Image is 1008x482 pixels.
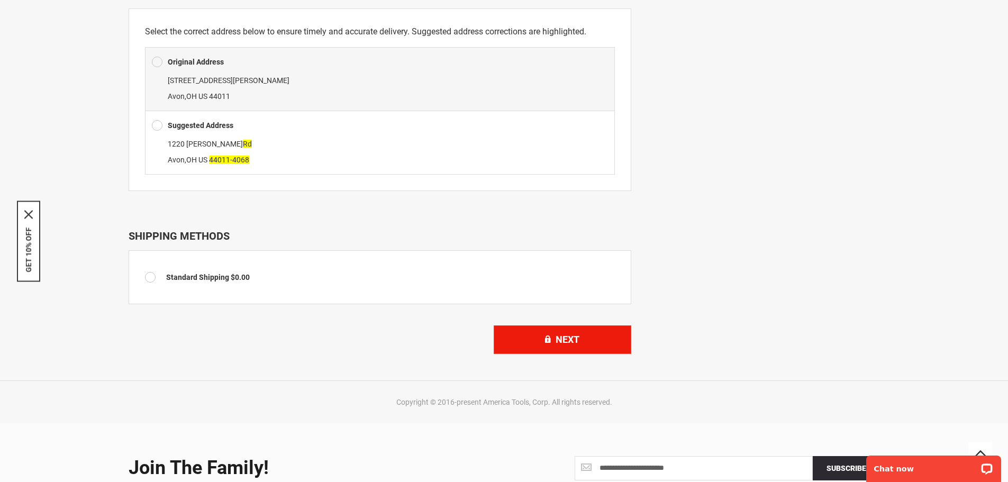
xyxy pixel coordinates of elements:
svg: close icon [24,210,33,219]
span: [STREET_ADDRESS][PERSON_NAME] [168,76,289,85]
span: Rd [243,140,252,148]
div: Copyright © 2016-present America Tools, Corp. All rights reserved. [126,397,883,407]
span: Subscribe [827,464,866,472]
iframe: LiveChat chat widget [859,449,1008,482]
span: $0.00 [231,273,250,281]
span: Avon [168,92,185,101]
span: 44011-4068 [209,156,249,164]
span: Standard Shipping [166,273,229,281]
div: Join the Family! [129,458,496,479]
span: OH [186,92,197,101]
span: US [198,156,207,164]
span: 1220 [PERSON_NAME] [168,140,252,148]
span: 44011 [209,92,230,101]
button: Next [494,325,631,354]
b: Suggested Address [168,121,233,130]
p: Select the correct address below to ensure timely and accurate delivery. Suggested address correc... [145,25,615,39]
b: Original Address [168,58,224,66]
button: Close [24,210,33,219]
button: GET 10% OFF [24,227,33,272]
button: Subscribe [813,456,880,480]
div: , [152,136,608,168]
span: Next [556,334,579,345]
div: Shipping Methods [129,230,631,242]
span: Avon [168,156,185,164]
div: , [152,72,608,104]
span: US [198,92,207,101]
span: OH [186,156,197,164]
